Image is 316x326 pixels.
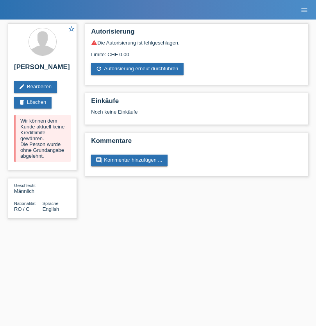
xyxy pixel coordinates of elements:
div: Wir können dem Kunde aktuell keine Kreditlimite gewähren. Die Person wurde ohne Grundangabe abgel... [14,115,71,162]
i: edit [19,84,25,90]
div: Männlich [14,182,43,194]
h2: Kommentare [91,137,302,149]
h2: Autorisierung [91,28,302,39]
span: English [43,206,59,212]
i: warning [91,39,97,46]
a: deleteLöschen [14,97,52,109]
span: Rumänien / C / 24.06.2021 [14,206,30,212]
i: refresh [96,66,102,72]
i: comment [96,157,102,163]
a: refreshAutorisierung erneut durchführen [91,63,184,75]
a: commentKommentar hinzufügen ... [91,155,168,166]
div: Noch keine Einkäufe [91,109,302,121]
span: Geschlecht [14,183,36,188]
div: Limite: CHF 0.00 [91,46,302,57]
h2: Einkäufe [91,97,302,109]
h2: [PERSON_NAME] [14,63,71,75]
i: menu [300,6,308,14]
div: Die Autorisierung ist fehlgeschlagen. [91,39,302,46]
span: Sprache [43,201,59,206]
i: star_border [68,25,75,32]
i: delete [19,99,25,105]
a: menu [296,7,312,12]
a: editBearbeiten [14,81,57,93]
span: Nationalität [14,201,36,206]
a: star_border [68,25,75,34]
